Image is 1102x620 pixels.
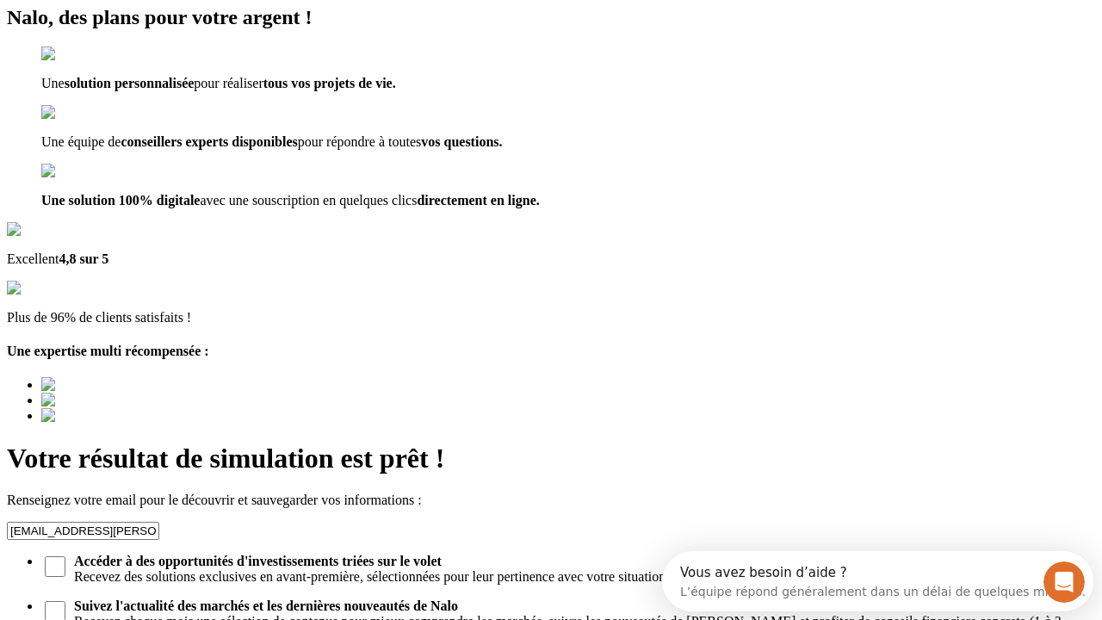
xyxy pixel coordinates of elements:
[200,193,417,208] span: avec une souscription en quelques clics
[7,222,107,238] img: Google Review
[7,443,1095,474] h1: Votre résultat de simulation est prêt !
[7,281,92,296] img: reviews stars
[421,134,502,149] span: vos questions.
[41,408,201,424] img: Best savings advice award
[41,105,115,121] img: checkmark
[74,554,442,568] strong: Accéder à des opportunités d'investissements triées sur le volet
[298,134,422,149] span: pour répondre à toutes
[7,310,1095,325] p: Plus de 96% de clients satisfaits !
[7,251,59,266] span: Excellent
[7,522,159,540] input: Email
[121,134,297,149] span: conseillers experts disponibles
[41,377,201,393] img: Best savings advice award
[41,76,65,90] span: Une
[65,76,195,90] span: solution personnalisée
[7,344,1095,359] h4: Une expertise multi récompensée :
[7,6,1095,29] h2: Nalo, des plans pour votre argent !
[41,164,115,179] img: checkmark
[59,554,1095,585] span: Recevez des solutions exclusives en avant-première, sélectionnées pour leur pertinence avec votre...
[45,556,65,577] input: Accéder à des opportunités d'investissements triées sur le voletRecevez des solutions exclusives ...
[662,551,1093,611] iframe: Intercom live chat discovery launcher
[59,251,108,266] span: 4,8 sur 5
[1043,561,1085,603] iframe: Intercom live chat
[194,76,263,90] span: pour réaliser
[263,76,396,90] span: tous vos projets de vie.
[7,493,1095,508] p: Renseignez votre email pour le découvrir et sauvegarder vos informations :
[18,15,424,28] div: Vous avez besoin d’aide ?
[74,598,458,613] strong: Suivez l'actualité des marchés et les dernières nouveautés de Nalo
[7,7,474,54] div: Ouvrir le Messenger Intercom
[18,28,424,46] div: L’équipe répond généralement dans un délai de quelques minutes.
[417,193,539,208] span: directement en ligne.
[41,134,121,149] span: Une équipe de
[41,193,200,208] span: Une solution 100% digitale
[41,46,115,62] img: checkmark
[41,393,201,408] img: Best savings advice award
